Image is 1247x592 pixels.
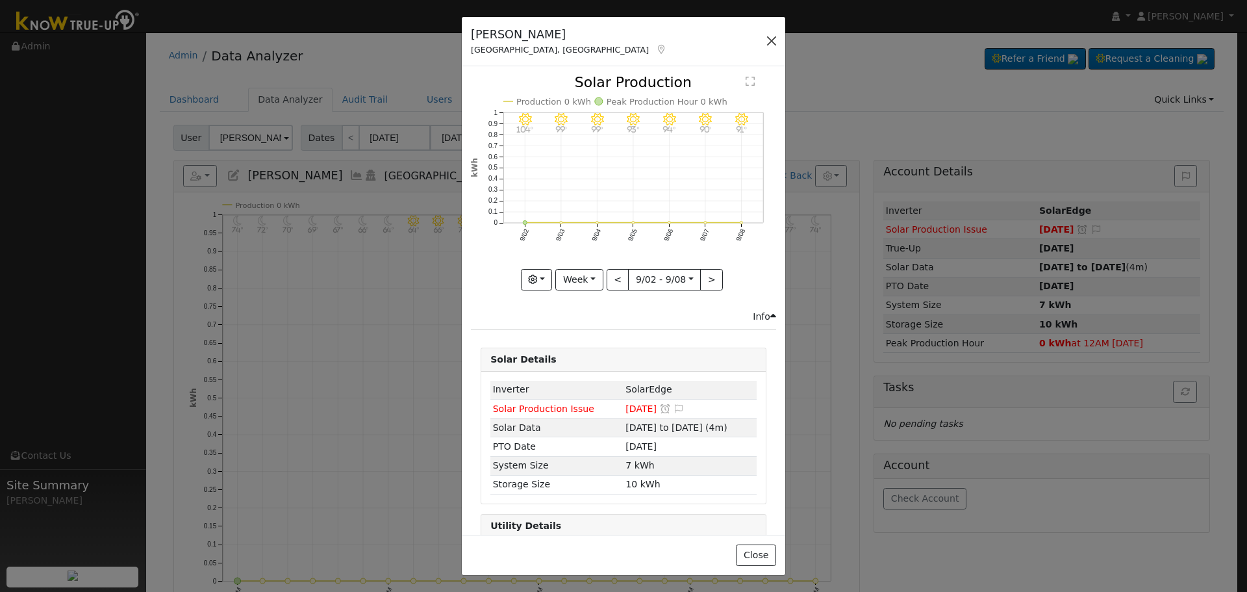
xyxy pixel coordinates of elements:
text: 9/03 [555,227,566,242]
i: 9/06 - Clear [663,113,676,126]
span: Solar Production Issue [493,404,594,414]
circle: onclick="" [668,222,671,224]
td: Inverter [490,381,623,400]
i: 9/07 - Clear [699,113,712,126]
text: 0.8 [488,131,498,138]
text: Solar Production [575,74,692,90]
span: [DATE] [625,441,657,452]
circle: onclick="" [704,222,707,224]
text: Peak Production Hour 0 kWh [607,97,727,107]
button: > [700,269,723,291]
h5: [PERSON_NAME] [471,26,667,43]
text: 9/05 [627,227,638,242]
i: Edit Issue [674,404,685,413]
td: PTO Date [490,437,623,456]
circle: onclick="" [560,222,562,224]
button: < [607,269,629,291]
td: Solar Data [490,418,623,437]
text: 0.6 [488,153,498,161]
circle: onclick="" [523,221,527,225]
span: ID: 4659953, authorized: 06/26/25 [625,384,672,394]
i: 9/03 - Clear [555,113,568,126]
td: System Size [490,456,623,475]
text: Production 0 kWh [516,97,591,107]
span: [DATE] [625,404,657,414]
text: 9/08 [735,227,746,242]
text: 0.9 [488,120,498,127]
text: 0.7 [488,142,498,149]
button: Close [736,545,775,567]
i: 9/02 - Clear [519,113,532,126]
i: 9/04 - Clear [591,113,604,126]
i: 9/08 - Clear [735,113,748,126]
circle: onclick="" [740,222,743,224]
p: 99° [549,126,572,133]
text: 0.5 [488,164,498,172]
text: 9/06 [662,227,674,242]
a: Map [655,44,667,55]
p: 90° [694,126,717,133]
text: 0.4 [488,175,498,183]
text:  [746,76,755,86]
strong: Utility Details [490,521,561,531]
circle: onclick="" [632,222,635,224]
circle: onclick="" [596,222,598,224]
button: 9/02 - 9/08 [628,269,701,291]
span: 7 kWh [625,460,654,470]
a: Snooze this issue [659,404,671,414]
text: 0.2 [488,198,498,205]
span: [GEOGRAPHIC_DATA], [GEOGRAPHIC_DATA] [471,45,649,55]
p: 93° [622,126,645,133]
i: 9/05 - Clear [627,113,640,126]
text: 9/07 [699,227,711,242]
text: 0 [494,220,498,227]
strong: Solar Details [490,354,556,365]
p: 104° [514,126,536,133]
button: Week [555,269,603,291]
p: 91° [730,126,753,133]
text: 0.1 [488,209,498,216]
div: Info [753,310,776,324]
text: 9/04 [590,227,602,242]
p: 99° [586,126,609,133]
span: [DATE] to [DATE] (4m) [625,422,727,433]
p: 94° [658,126,681,133]
text: kWh [470,158,479,177]
text: 1 [494,109,498,116]
text: 9/02 [518,227,530,242]
td: Storage Size [490,475,623,494]
span: 10 kWh [625,479,660,489]
text: 0.3 [488,187,498,194]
